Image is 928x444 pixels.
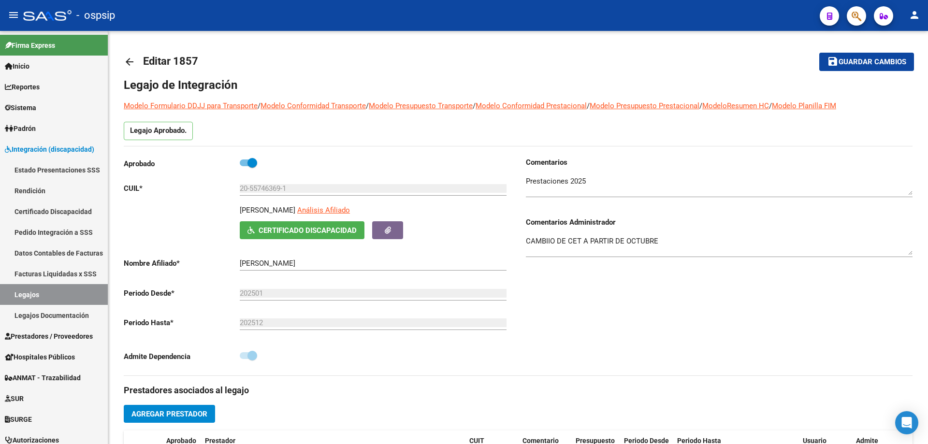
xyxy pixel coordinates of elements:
[124,101,258,110] a: Modelo Formulario DDJJ para Transporte
[124,288,240,299] p: Periodo Desde
[261,101,366,110] a: Modelo Conformidad Transporte
[5,61,29,72] span: Inicio
[772,101,836,110] a: Modelo Planilla FIM
[827,56,839,67] mat-icon: save
[124,77,913,93] h1: Legajo de Integración
[124,56,135,68] mat-icon: arrow_back
[5,393,24,404] span: SUR
[5,372,81,383] span: ANMAT - Trazabilidad
[369,101,473,110] a: Modelo Presupuesto Transporte
[124,351,240,362] p: Admite Dependencia
[143,55,198,67] span: Editar 1857
[5,352,75,362] span: Hospitales Públicos
[5,123,36,134] span: Padrón
[124,122,193,140] p: Legajo Aprobado.
[5,82,40,92] span: Reportes
[124,384,913,397] h3: Prestadores asociados al legajo
[259,226,357,235] span: Certificado Discapacidad
[124,158,240,169] p: Aprobado
[702,101,769,110] a: ModeloResumen HC
[240,205,295,215] p: [PERSON_NAME]
[5,331,93,342] span: Prestadores / Proveedores
[5,40,55,51] span: Firma Express
[76,5,115,26] span: - ospsip
[124,405,215,423] button: Agregar Prestador
[839,58,906,67] span: Guardar cambios
[124,258,240,269] p: Nombre Afiliado
[526,157,913,168] h3: Comentarios
[590,101,699,110] a: Modelo Presupuesto Prestacional
[909,9,920,21] mat-icon: person
[5,144,94,155] span: Integración (discapacidad)
[5,414,32,425] span: SURGE
[297,206,350,215] span: Análisis Afiliado
[526,217,913,228] h3: Comentarios Administrador
[819,53,914,71] button: Guardar cambios
[476,101,587,110] a: Modelo Conformidad Prestacional
[8,9,19,21] mat-icon: menu
[5,102,36,113] span: Sistema
[124,183,240,194] p: CUIL
[895,411,918,434] div: Open Intercom Messenger
[240,221,364,239] button: Certificado Discapacidad
[124,317,240,328] p: Periodo Hasta
[131,410,207,418] span: Agregar Prestador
